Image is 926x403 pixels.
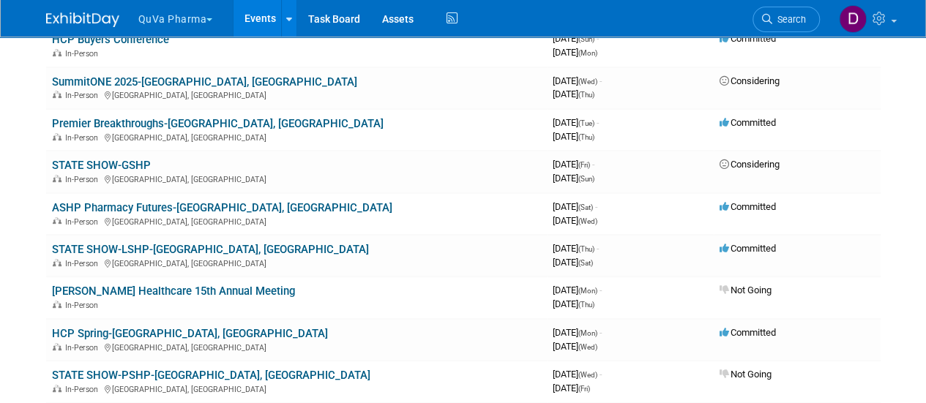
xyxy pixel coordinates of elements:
span: Considering [720,159,780,170]
img: In-Person Event [53,259,61,266]
img: ExhibitDay [46,12,119,27]
a: STATE SHOW-GSHP [52,159,151,172]
span: [DATE] [553,383,590,393]
div: [GEOGRAPHIC_DATA], [GEOGRAPHIC_DATA] [52,383,541,394]
span: [DATE] [553,243,599,254]
span: [DATE] [553,215,597,226]
span: [DATE] [553,117,599,128]
img: In-Person Event [53,343,61,350]
img: In-Person Event [53,217,61,225]
span: - [595,201,597,212]
span: (Thu) [578,301,594,309]
span: [DATE] [553,285,602,295]
a: [PERSON_NAME] Healthcare 15th Annual Meeting [52,285,295,298]
span: In-Person [65,91,102,100]
span: (Tue) [578,119,594,127]
span: [DATE] [553,88,594,99]
span: - [600,327,602,338]
span: Not Going [720,285,772,295]
img: In-Person Event [53,133,61,140]
span: Committed [720,33,776,44]
a: SummitONE 2025-[GEOGRAPHIC_DATA], [GEOGRAPHIC_DATA] [52,75,357,88]
span: Committed [720,201,776,212]
span: - [597,243,599,254]
span: (Sat) [578,203,593,211]
span: - [600,285,602,295]
img: In-Person Event [53,385,61,392]
span: (Fri) [578,161,590,169]
span: Committed [720,117,776,128]
span: (Sat) [578,259,593,267]
span: [DATE] [553,369,602,380]
div: [GEOGRAPHIC_DATA], [GEOGRAPHIC_DATA] [52,257,541,268]
img: In-Person Event [53,301,61,308]
span: - [592,159,594,170]
span: Committed [720,327,776,338]
span: (Wed) [578,343,597,351]
span: In-Person [65,385,102,394]
span: Committed [720,243,776,254]
span: Not Going [720,369,772,380]
span: (Fri) [578,385,590,393]
span: [DATE] [553,257,593,268]
img: Danielle Mitchell [839,5,867,33]
span: (Wed) [578,217,597,225]
div: [GEOGRAPHIC_DATA], [GEOGRAPHIC_DATA] [52,173,541,184]
span: [DATE] [553,131,594,142]
div: [GEOGRAPHIC_DATA], [GEOGRAPHIC_DATA] [52,341,541,353]
span: - [600,369,602,380]
a: HCP Buyers Conference [52,33,169,46]
span: (Wed) [578,371,597,379]
a: STATE SHOW-PSHP-[GEOGRAPHIC_DATA], [GEOGRAPHIC_DATA] [52,369,370,382]
div: [GEOGRAPHIC_DATA], [GEOGRAPHIC_DATA] [52,215,541,227]
span: In-Person [65,301,102,310]
span: In-Person [65,175,102,184]
span: [DATE] [553,341,597,352]
span: (Sun) [578,175,594,183]
span: (Thu) [578,133,594,141]
span: (Mon) [578,329,597,337]
span: [DATE] [553,327,602,338]
div: [GEOGRAPHIC_DATA], [GEOGRAPHIC_DATA] [52,88,541,100]
span: - [597,33,599,44]
span: In-Person [65,343,102,353]
a: ASHP Pharmacy Futures-[GEOGRAPHIC_DATA], [GEOGRAPHIC_DATA] [52,201,392,214]
span: - [600,75,602,86]
span: Search [772,14,806,25]
a: Search [753,7,820,32]
span: [DATE] [553,33,599,44]
span: Considering [720,75,780,86]
span: [DATE] [553,201,597,212]
span: [DATE] [553,47,597,58]
a: STATE SHOW-LSHP-[GEOGRAPHIC_DATA], [GEOGRAPHIC_DATA] [52,243,369,256]
span: [DATE] [553,173,594,184]
img: In-Person Event [53,91,61,98]
span: (Sun) [578,35,594,43]
a: Premier Breakthroughs-[GEOGRAPHIC_DATA], [GEOGRAPHIC_DATA] [52,117,384,130]
span: (Thu) [578,91,594,99]
img: In-Person Event [53,49,61,56]
span: In-Person [65,133,102,143]
span: In-Person [65,49,102,59]
span: In-Person [65,217,102,227]
span: [DATE] [553,159,594,170]
span: (Mon) [578,287,597,295]
div: [GEOGRAPHIC_DATA], [GEOGRAPHIC_DATA] [52,131,541,143]
span: [DATE] [553,75,602,86]
span: (Wed) [578,78,597,86]
a: HCP Spring-[GEOGRAPHIC_DATA], [GEOGRAPHIC_DATA] [52,327,328,340]
span: (Mon) [578,49,597,57]
span: [DATE] [553,298,594,309]
img: In-Person Event [53,175,61,182]
span: In-Person [65,259,102,268]
span: (Thu) [578,245,594,253]
span: - [597,117,599,128]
